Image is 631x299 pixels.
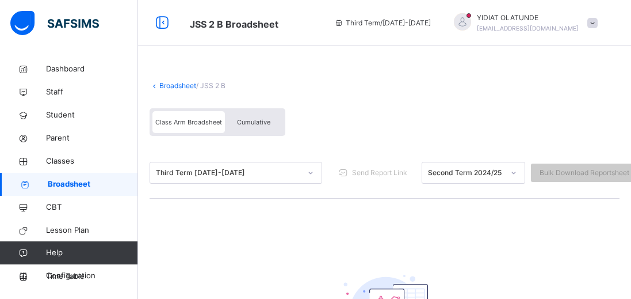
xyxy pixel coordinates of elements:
[155,118,222,126] span: Class Arm Broadsheet
[46,86,138,98] span: Staff
[196,81,225,90] span: / JSS 2 B
[46,156,138,167] span: Classes
[237,118,270,126] span: Cumulative
[46,109,138,121] span: Student
[540,168,629,178] span: Bulk Download Reportsheet
[46,247,137,259] span: Help
[10,11,99,35] img: safsims
[477,25,579,32] span: [EMAIL_ADDRESS][DOMAIN_NAME]
[190,18,278,30] span: Class Arm Broadsheet
[46,270,137,282] span: Configuration
[428,168,504,178] div: Second Term 2024/25
[442,13,603,33] div: YIDIATOLATUNDE
[156,168,301,178] div: Third Term [DATE]-[DATE]
[46,202,138,213] span: CBT
[46,133,138,144] span: Parent
[46,63,138,75] span: Dashboard
[46,225,138,236] span: Lesson Plan
[334,18,431,28] span: session/term information
[159,81,196,90] a: Broadsheet
[48,179,138,190] span: Broadsheet
[352,168,407,178] span: Send Report Link
[477,13,579,23] span: YIDIAT OLATUNDE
